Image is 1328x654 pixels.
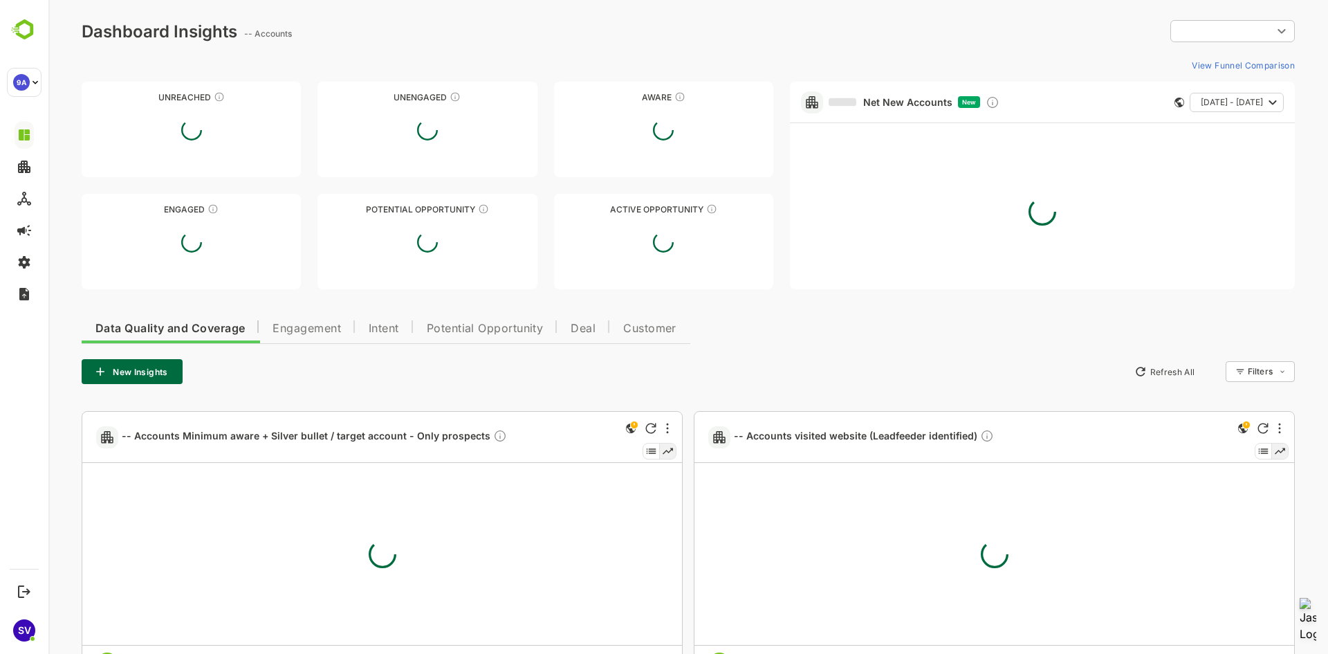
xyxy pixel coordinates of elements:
[626,91,637,102] div: These accounts have just entered the buying cycle and need further nurturing
[780,96,904,109] a: Net New Accounts
[33,92,252,102] div: Unreached
[196,28,248,39] ag: -- Accounts
[224,323,293,334] span: Engagement
[430,203,441,215] div: These accounts are MQAs and can be passed on to Inside Sales
[1230,423,1233,434] div: More
[269,204,488,215] div: Potential Opportunity
[618,423,620,434] div: More
[165,91,176,102] div: These accounts have not been engaged with for a defined time period
[575,323,628,334] span: Customer
[1186,420,1203,439] div: This is a global insight. Segment selection is not applicable for this view
[574,420,591,439] div: This is a global insight. Segment selection is not applicable for this view
[506,92,725,102] div: Aware
[159,203,170,215] div: These accounts are warm, further nurturing would qualify them to MQAs
[685,429,946,445] span: -- Accounts visited website (Leadfeeder identified)
[15,582,33,601] button: Logout
[33,21,189,42] div: Dashboard Insights
[1209,423,1220,434] div: Refresh
[445,429,459,445] div: Description not present
[33,359,134,384] button: New Insights
[320,323,351,334] span: Intent
[658,203,669,215] div: These accounts have open opportunities which might be at any of the Sales Stages
[1198,359,1246,384] div: Filters
[13,74,30,91] div: 9A
[506,204,725,215] div: Active Opportunity
[1080,361,1152,383] button: Refresh All
[73,429,459,445] span: -- Accounts Minimum aware + Silver bullet / target account - Only prospects
[13,619,35,642] div: SV
[401,91,412,102] div: These accounts have not shown enough engagement and need nurturing
[1141,93,1235,112] button: [DATE] - [DATE]
[7,17,42,43] img: BambooboxLogoMark.f1c84d78b4c51b1a7b5f700c9845e183.svg
[914,98,928,106] span: New
[269,92,488,102] div: Unengaged
[937,96,951,109] div: Discover new ICP-fit accounts showing engagement — via intent surges, anonymous website visits, L...
[378,323,495,334] span: Potential Opportunity
[73,429,464,445] a: -- Accounts Minimum aware + Silver bullet / target account - Only prospectsDescription not present
[1199,366,1224,376] div: Filters
[522,323,547,334] span: Deal
[932,429,946,445] div: Description not present
[685,429,951,445] a: -- Accounts visited website (Leadfeeder identified)Description not present
[1138,54,1246,76] button: View Funnel Comparison
[1126,98,1136,107] div: This card does not support filter and segments
[1122,19,1246,44] div: ​
[33,204,252,215] div: Engaged
[47,323,196,334] span: Data Quality and Coverage
[1152,93,1215,111] span: [DATE] - [DATE]
[597,423,608,434] div: Refresh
